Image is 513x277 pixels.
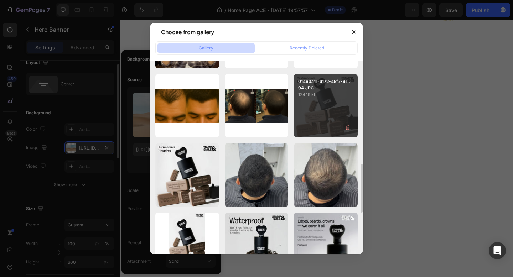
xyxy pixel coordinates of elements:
[155,143,219,207] img: image
[290,45,324,51] div: Recently Deleted
[298,78,353,91] p: 01463a11-d172-45f7-91...94.JPG
[225,143,289,207] img: image
[225,89,289,123] img: image
[155,89,219,123] img: image
[294,143,358,207] img: image
[169,213,205,276] img: image
[157,43,255,53] button: Gallery
[199,45,213,51] div: Gallery
[225,213,289,276] img: image
[161,28,214,36] div: Choose from gallery
[258,43,356,53] button: Recently Deleted
[294,213,358,276] img: image
[298,91,353,98] p: 124.19 kb
[489,242,506,259] div: Open Intercom Messenger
